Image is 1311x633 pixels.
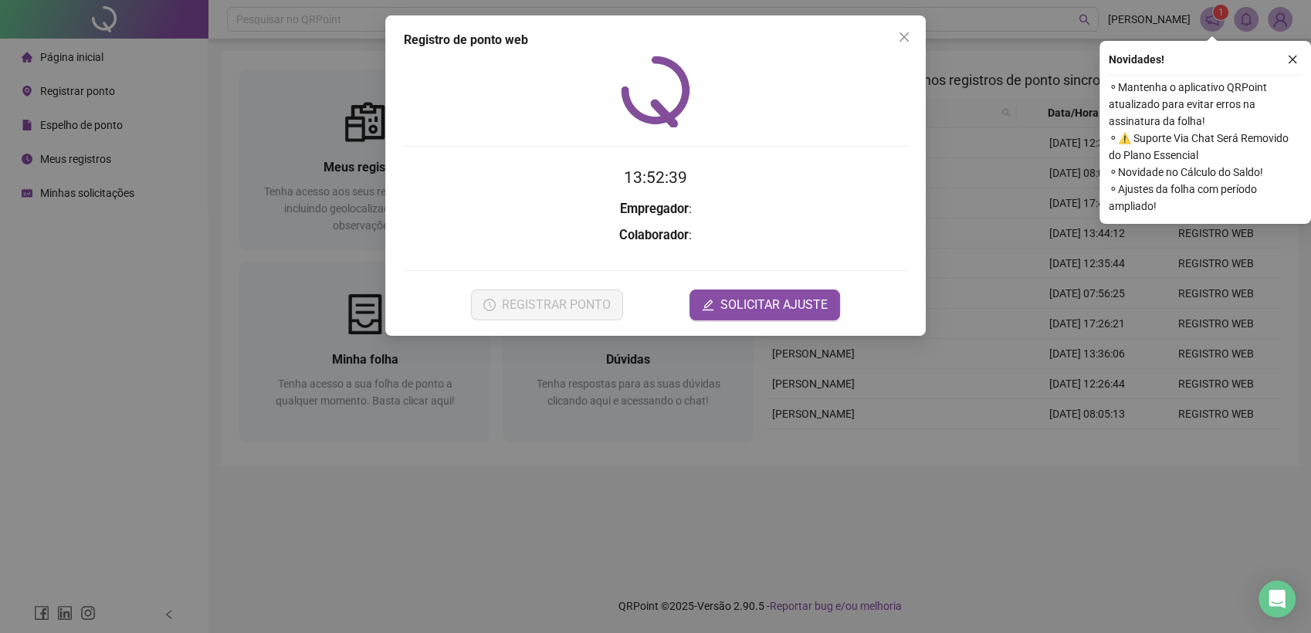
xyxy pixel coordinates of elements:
div: Open Intercom Messenger [1258,581,1296,618]
time: 13:52:39 [624,168,687,187]
strong: Empregador [620,201,689,216]
button: editSOLICITAR AJUSTE [689,289,840,320]
button: REGISTRAR PONTO [471,289,623,320]
h3: : [404,225,907,245]
strong: Colaborador [619,228,689,242]
div: Registro de ponto web [404,31,907,49]
span: Novidades ! [1109,51,1164,68]
span: edit [702,299,714,311]
span: close [1287,54,1298,65]
span: ⚬ Ajustes da folha com período ampliado! [1109,181,1302,215]
button: Close [892,25,916,49]
span: ⚬ ⚠️ Suporte Via Chat Será Removido do Plano Essencial [1109,130,1302,164]
img: QRPoint [621,56,690,127]
span: ⚬ Mantenha o aplicativo QRPoint atualizado para evitar erros na assinatura da folha! [1109,79,1302,130]
h3: : [404,199,907,219]
span: ⚬ Novidade no Cálculo do Saldo! [1109,164,1302,181]
span: close [898,31,910,43]
span: SOLICITAR AJUSTE [720,296,828,314]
